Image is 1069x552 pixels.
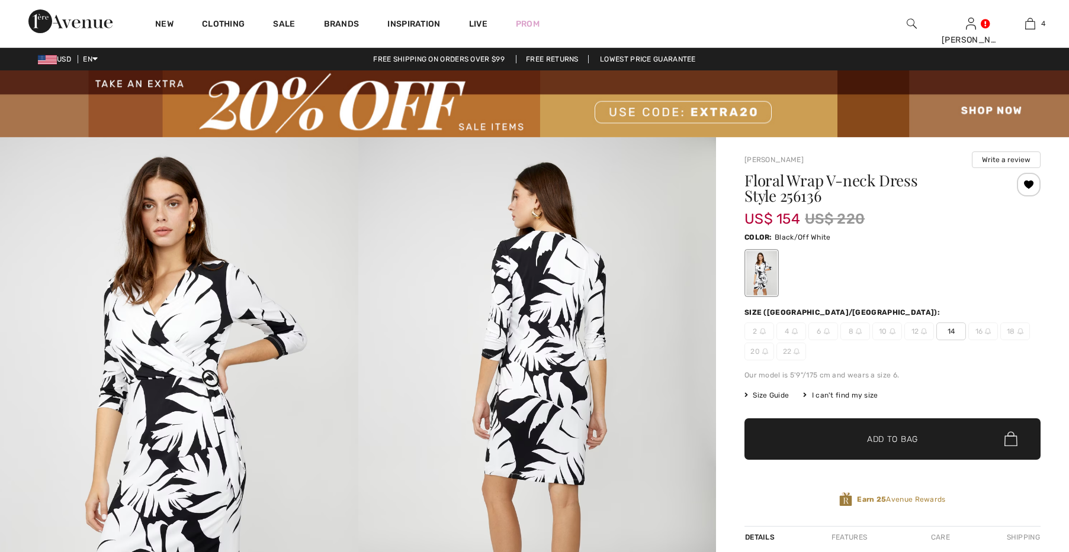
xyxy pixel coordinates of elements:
div: Black/Off White [746,251,777,295]
a: 4 [1001,17,1059,31]
span: Add to Bag [867,432,918,445]
img: US Dollar [38,55,57,64]
span: 10 [872,322,902,340]
h1: Floral Wrap V-neck Dress Style 256136 [744,173,991,204]
img: ring-m.svg [1017,328,1023,334]
img: ring-m.svg [762,348,768,354]
img: Avenue Rewards [839,492,852,508]
a: Prom [516,18,540,30]
div: [PERSON_NAME] [942,34,1000,46]
span: 18 [1000,322,1030,340]
button: Write a review [972,151,1041,168]
img: ring-m.svg [856,328,862,334]
span: 6 [808,322,838,340]
div: Size ([GEOGRAPHIC_DATA]/[GEOGRAPHIC_DATA]): [744,307,942,318]
span: 16 [968,322,998,340]
span: Inspiration [387,19,440,31]
span: 4 [776,322,806,340]
div: I can't find my size [803,390,878,401]
div: Care [921,527,960,548]
span: US$ 220 [805,208,865,230]
button: Add to Bag [744,418,1041,460]
img: ring-m.svg [921,328,927,334]
img: My Info [966,17,976,31]
div: Features [821,527,877,548]
a: Sale [273,19,295,31]
a: Sign In [966,18,976,29]
span: USD [38,55,76,63]
span: Avenue Rewards [857,494,945,505]
span: 14 [936,322,966,340]
img: ring-m.svg [794,348,800,354]
img: search the website [907,17,917,31]
span: 12 [904,322,934,340]
img: My Bag [1025,17,1035,31]
a: Free Returns [516,55,589,63]
span: 8 [840,322,870,340]
img: ring-m.svg [760,328,766,334]
a: Clothing [202,19,245,31]
span: Size Guide [744,390,789,401]
img: Bag.svg [1004,431,1017,447]
img: ring-m.svg [985,328,991,334]
strong: Earn 25 [857,495,886,503]
span: 20 [744,343,774,360]
span: 2 [744,322,774,340]
span: Color: [744,233,772,241]
span: 22 [776,343,806,360]
a: Live [469,18,487,30]
a: Lowest Price Guarantee [590,55,705,63]
div: Shipping [1004,527,1041,548]
div: Our model is 5'9"/175 cm and wears a size 6. [744,370,1041,380]
img: ring-m.svg [792,328,798,334]
a: Free shipping on orders over $99 [364,55,514,63]
span: EN [83,55,98,63]
a: New [155,19,174,31]
img: ring-m.svg [824,328,830,334]
div: Details [744,527,778,548]
img: ring-m.svg [890,328,895,334]
span: Black/Off White [775,233,831,241]
span: 4 [1041,18,1045,29]
span: US$ 154 [744,199,800,227]
img: 1ère Avenue [28,9,113,33]
a: [PERSON_NAME] [744,156,804,164]
a: Brands [324,19,359,31]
